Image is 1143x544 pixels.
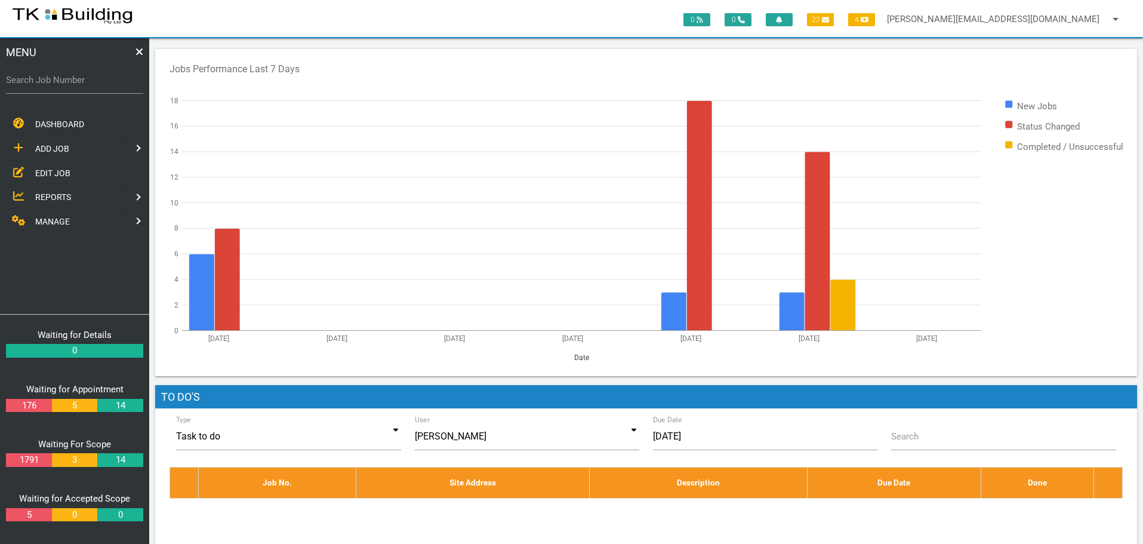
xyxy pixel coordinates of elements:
th: Job No. [199,468,356,498]
span: ADD JOB [35,144,69,153]
span: 4 [848,13,875,26]
th: Due Date [808,468,981,498]
text: [DATE] [799,334,819,342]
th: Description [590,468,808,498]
text: 4 [174,275,178,283]
text: [DATE] [562,334,583,342]
a: 5 [6,508,51,522]
span: MENU [6,44,36,60]
a: Waiting for Details [38,330,112,340]
text: [DATE] [916,334,937,342]
a: 14 [97,453,143,467]
text: 0 [174,326,178,334]
span: 22 [807,13,834,26]
a: 3 [52,453,97,467]
label: Due Date [653,414,682,425]
label: Search Job Number [6,73,143,87]
text: Date [574,353,589,361]
h1: To Do's [155,385,1137,409]
a: 5 [52,399,97,413]
a: Waiting For Scope [38,439,111,450]
text: [DATE] [444,334,465,342]
text: 16 [170,122,178,130]
a: 14 [97,399,143,413]
span: 0 [725,13,751,26]
th: Done [981,468,1093,498]
text: 2 [174,300,178,309]
img: s3file [12,6,133,25]
span: DASHBOARD [35,119,84,129]
text: [DATE] [326,334,347,342]
a: 1791 [6,453,51,467]
a: 176 [6,399,51,413]
text: 6 [174,250,178,258]
label: User [415,414,430,425]
text: 18 [170,96,178,105]
span: 0 [683,13,710,26]
text: 10 [170,198,178,207]
text: Completed / Unsuccessful [1017,141,1123,152]
a: Waiting for Appointment [26,384,124,395]
text: 8 [174,224,178,232]
text: New Jobs [1017,100,1057,111]
span: EDIT JOB [35,168,70,177]
a: Waiting for Accepted Scope [19,493,130,504]
span: MANAGE [35,217,70,226]
label: Search [891,430,919,444]
text: [DATE] [680,334,701,342]
a: 0 [6,344,143,358]
text: Jobs Performance Last 7 Days [170,63,300,75]
text: [DATE] [208,334,229,342]
span: REPORTS [35,192,71,202]
text: 14 [170,147,178,156]
a: 0 [97,508,143,522]
text: 12 [170,173,178,181]
th: Site Address [356,468,590,498]
text: Status Changed [1017,121,1080,131]
a: 0 [52,508,97,522]
label: Type [176,414,191,425]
